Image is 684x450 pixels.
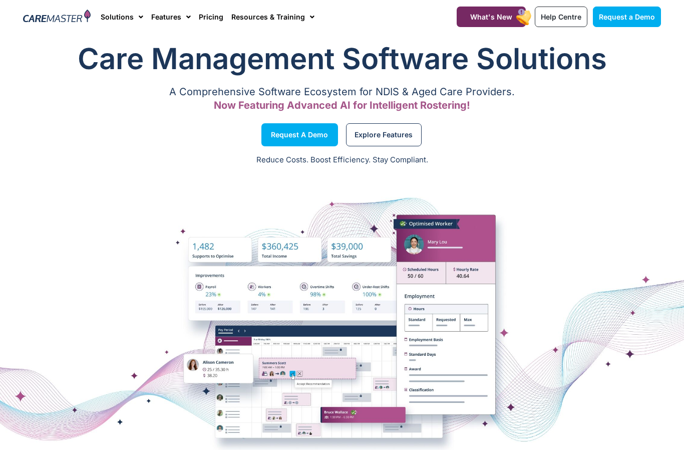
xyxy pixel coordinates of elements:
[457,7,526,27] a: What's New
[599,13,655,21] span: Request a Demo
[541,13,581,21] span: Help Centre
[535,7,587,27] a: Help Centre
[23,39,661,79] h1: Care Management Software Solutions
[23,10,91,25] img: CareMaster Logo
[470,13,512,21] span: What's New
[23,89,661,95] p: A Comprehensive Software Ecosystem for NDIS & Aged Care Providers.
[271,132,328,137] span: Request a Demo
[261,123,338,146] a: Request a Demo
[214,99,470,111] span: Now Featuring Advanced AI for Intelligent Rostering!
[355,132,413,137] span: Explore Features
[593,7,661,27] a: Request a Demo
[346,123,422,146] a: Explore Features
[6,154,678,166] p: Reduce Costs. Boost Efficiency. Stay Compliant.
